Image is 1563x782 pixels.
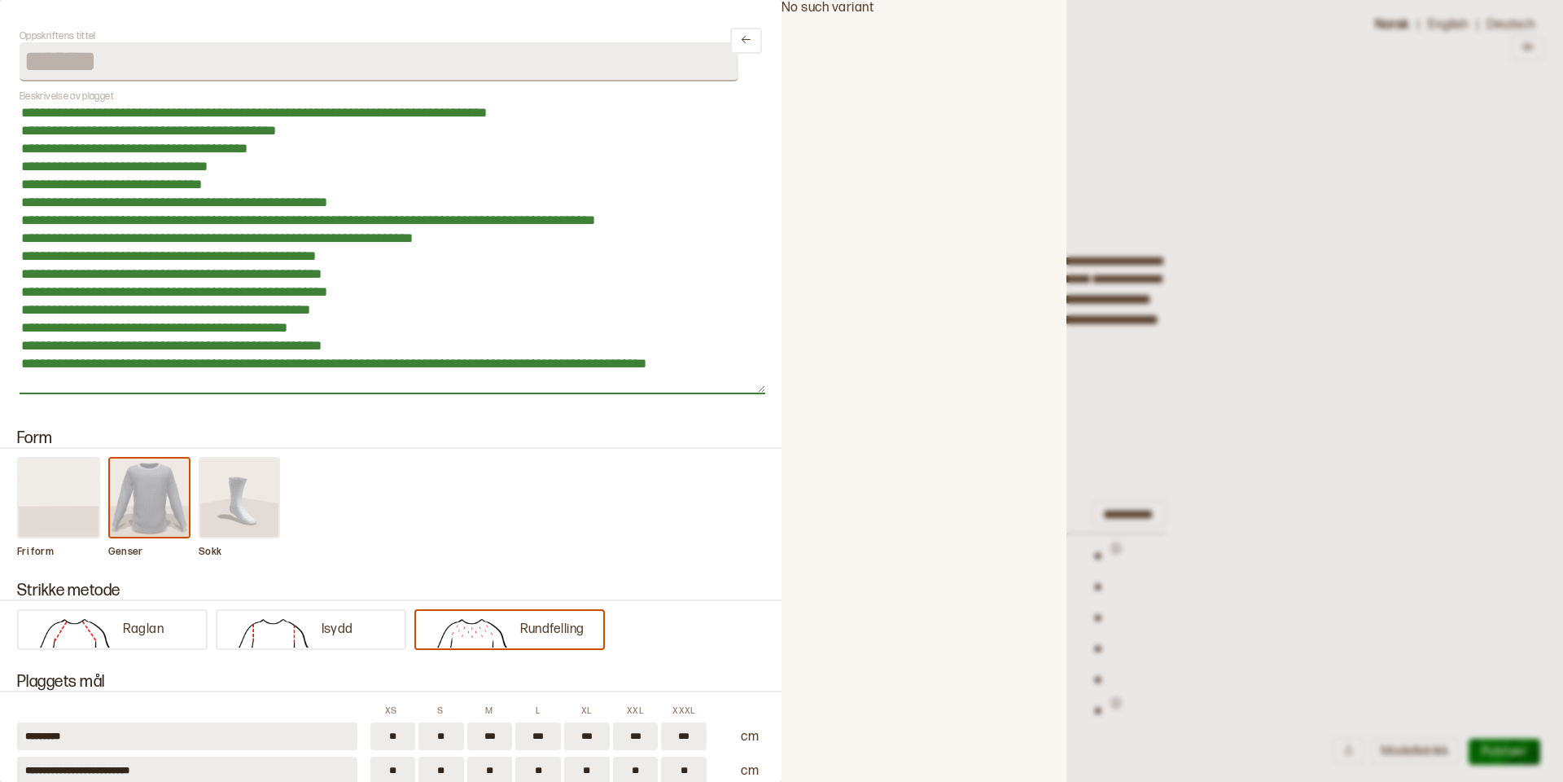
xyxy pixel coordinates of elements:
p: Isydd [322,622,353,639]
p: M [474,705,503,717]
p: XXL [620,705,650,717]
p: Rundfelling [520,622,584,639]
p: L [523,705,552,717]
svg: Lukk [740,33,752,46]
p: Raglan [123,622,164,639]
button: Lukk [730,28,762,54]
p: XS [376,705,405,717]
p: S [425,705,454,717]
button: Isydd [216,609,406,650]
button: Rundfelling [414,609,605,650]
img: form [19,459,99,537]
img: knit_method [225,615,322,648]
img: knit_method [27,615,123,648]
button: Raglan [17,609,208,650]
p: Fri form [17,546,100,559]
p: XXXL [669,705,698,717]
img: knit_method [424,615,520,648]
img: form [200,459,278,537]
img: form [110,459,190,537]
p: Sokk [199,546,280,559]
p: Genser [108,546,191,559]
p: XL [571,705,601,717]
